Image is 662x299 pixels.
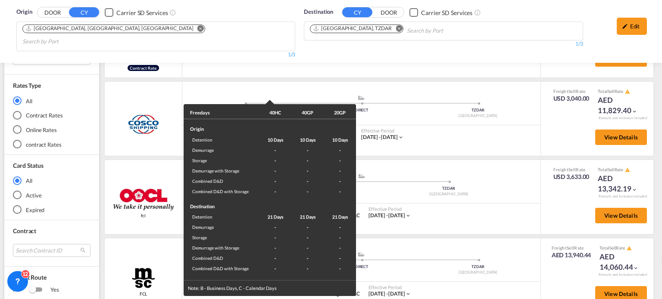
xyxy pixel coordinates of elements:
[259,243,291,253] td: -
[324,166,356,176] td: -
[291,145,324,155] td: -
[332,137,348,142] span: 10 Days
[184,222,259,232] td: Demurrage
[184,243,259,253] td: Demurrage with Storage
[184,232,259,243] td: Storage
[184,186,259,197] td: Combined D&D with Storage
[184,212,259,222] td: Detention
[184,135,259,145] td: Detention
[324,155,356,166] td: -
[184,119,259,135] td: Origin
[300,137,315,142] span: 10 Days
[268,214,283,219] span: 21 Days
[324,253,356,263] td: -
[184,176,259,186] td: Combined D&D
[259,155,291,166] td: -
[332,214,348,219] span: 21 Days
[324,145,356,155] td: -
[259,145,291,155] td: -
[184,145,259,155] td: Demurrage
[324,222,356,232] td: -
[334,109,346,116] div: 20GP
[324,186,356,197] td: -
[291,263,324,280] td: -
[184,104,259,119] th: Freedays
[184,263,259,280] td: Combined D&D with Storage
[184,253,259,263] td: Combined D&D
[291,166,324,176] td: -
[259,176,291,186] td: -
[259,166,291,176] td: -
[184,155,259,166] td: Storage
[291,176,324,186] td: -
[291,232,324,243] td: -
[259,263,291,280] td: -
[300,214,315,219] span: 21 Days
[324,243,356,253] td: -
[184,197,259,212] td: Destination
[291,155,324,166] td: -
[259,253,291,263] td: -
[268,137,283,142] span: 10 Days
[184,280,356,296] div: Note: B - Business Days, C - Calendar Days
[291,222,324,232] td: -
[291,253,324,263] td: -
[302,109,313,116] div: 40GP
[324,176,356,186] td: -
[291,186,324,197] td: -
[259,232,291,243] td: -
[324,263,356,280] td: -
[184,166,259,176] td: Demurrage with Storage
[259,186,291,197] td: -
[269,109,281,116] div: 40HC
[324,232,356,243] td: -
[259,222,291,232] td: -
[291,243,324,253] td: -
